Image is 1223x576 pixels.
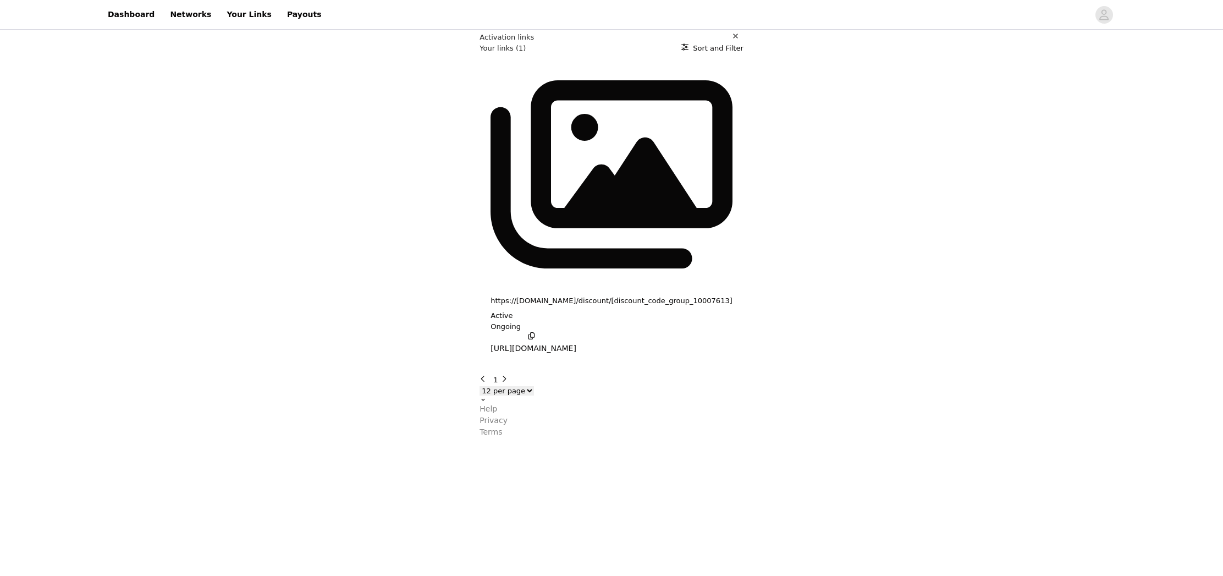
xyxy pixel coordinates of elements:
[280,2,328,27] a: Payouts
[480,426,502,438] p: Terms
[480,426,743,438] a: Terms
[491,332,576,354] button: [URL][DOMAIN_NAME]
[1099,6,1109,24] div: avatar
[220,2,278,27] a: Your Links
[500,375,512,386] button: Go to next page
[493,375,498,386] button: Go To Page 1
[480,415,743,426] a: Privacy
[681,43,743,54] button: Sort and Filter
[491,295,732,306] button: https://[DOMAIN_NAME]/discount/[discount_code_group_10007613]
[491,321,521,332] p: Ongoing
[491,310,513,321] p: Active
[480,32,534,43] h1: Activation links
[480,403,743,415] a: Help
[101,2,161,27] a: Dashboard
[480,415,508,426] p: Privacy
[480,403,497,415] p: Help
[163,2,218,27] a: Networks
[480,375,491,386] button: Go to previous page
[491,343,576,354] p: [URL][DOMAIN_NAME]
[480,43,526,54] h2: Your links (1)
